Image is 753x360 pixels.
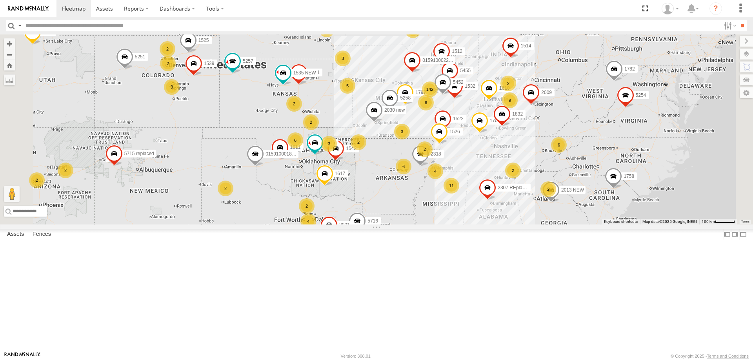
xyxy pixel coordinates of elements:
[498,185,530,190] span: 2307 REplaced
[505,163,521,178] div: 2
[293,70,316,76] span: 1535 NEW
[453,116,464,121] span: 1522
[367,218,378,224] span: 5716
[3,229,28,240] label: Assets
[300,213,316,229] div: 4
[739,229,747,240] label: Hide Summary Table
[702,219,715,224] span: 100 km
[561,187,584,193] span: 2013 NEW
[243,58,253,64] span: 5257
[394,124,410,139] div: 3
[499,85,510,90] span: 1610
[465,83,475,89] span: 1532
[4,352,40,360] a: Visit our Website
[339,222,350,228] span: 2001
[512,111,523,116] span: 1832
[319,22,335,37] div: 8
[415,89,426,95] span: 1797
[741,220,749,223] a: Terms (opens in new tab)
[502,92,518,108] div: 9
[449,129,460,134] span: 1526
[521,43,531,49] span: 1514
[723,229,731,240] label: Dock Summary Table to the Left
[418,95,434,110] div: 6
[624,173,634,179] span: 1758
[4,38,15,49] button: Zoom in
[346,145,356,151] span: 1542
[340,78,355,94] div: 5
[160,56,176,71] div: 2
[287,132,303,148] div: 6
[164,79,180,95] div: 3
[699,219,737,224] button: Map Scale: 100 km per 47 pixels
[321,136,337,152] div: 3
[124,151,154,156] span: 5715 replaced
[405,22,421,38] div: 2
[551,137,567,153] div: 6
[160,41,175,57] div: 2
[400,95,411,101] span: 5258
[4,186,20,202] button: Drag Pegman onto the map to open Street View
[29,172,45,188] div: 2
[707,354,749,358] a: Terms and Conditions
[490,118,500,123] span: 1705
[636,92,646,98] span: 5254
[341,354,371,358] div: Version: 308.01
[642,219,697,224] span: Map data ©2025 Google, INEGI
[335,51,351,66] div: 3
[659,3,682,14] div: Fred Welch
[721,20,738,31] label: Search Filter Options
[624,66,635,72] span: 1782
[444,178,459,194] div: 11
[422,81,438,97] div: 142
[422,57,462,63] span: 015910002232836
[541,90,552,95] span: 2009
[218,181,233,196] div: 2
[500,76,516,91] div: 2
[29,229,55,240] label: Fences
[351,134,366,150] div: 2
[198,38,209,43] span: 1525
[427,163,443,179] div: 4
[452,49,462,54] span: 1512
[453,80,464,85] span: 5452
[431,151,441,157] span: 2318
[16,20,23,31] label: Search Query
[204,60,215,66] span: 1539
[460,67,471,73] span: 5455
[604,219,638,224] button: Keyboard shortcuts
[540,181,556,197] div: 2
[417,141,433,157] div: 2
[335,171,346,176] span: 1617
[8,6,49,11] img: rand-logo.svg
[43,29,53,34] span: 1616
[4,74,15,85] label: Measure
[709,2,722,15] i: ?
[299,198,315,214] div: 2
[135,54,146,59] span: 5251
[671,354,749,358] div: © Copyright 2025 -
[384,107,405,113] span: 2030 new
[731,229,739,240] label: Dock Summary Table to the Right
[286,96,302,112] div: 2
[58,163,73,178] div: 2
[266,151,305,157] span: 015910001844904
[4,49,15,60] button: Zoom out
[740,87,753,98] label: Map Settings
[4,60,15,71] button: Zoom Home
[303,114,319,130] div: 2
[396,159,411,174] div: 6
